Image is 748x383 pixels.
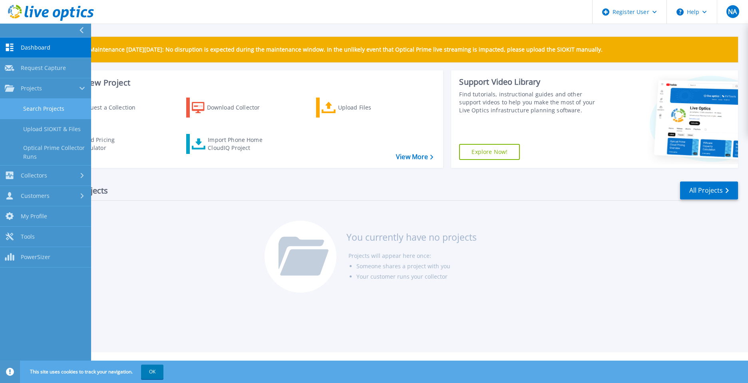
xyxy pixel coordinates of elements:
li: Projects will appear here once: [348,251,477,261]
span: My Profile [21,213,47,220]
span: Request Capture [21,64,66,72]
span: NA [728,8,737,15]
span: Dashboard [21,44,50,51]
a: Cloud Pricing Calculator [57,134,146,154]
span: Collectors [21,172,47,179]
span: PowerSizer [21,253,50,261]
span: This site uses cookies to track your navigation. [22,365,163,379]
a: Request a Collection [57,98,146,118]
div: Cloud Pricing Calculator [78,136,142,152]
li: Someone shares a project with you [356,261,477,271]
p: Scheduled Maintenance [DATE][DATE]: No disruption is expected during the maintenance window. In t... [60,46,603,53]
h3: Start a New Project [57,78,433,87]
a: All Projects [680,182,738,199]
div: Import Phone Home CloudIQ Project [208,136,270,152]
button: OK [141,365,163,379]
span: Tools [21,233,35,240]
div: Support Video Library [459,77,605,87]
li: Your customer runs your collector [356,271,477,282]
div: Find tutorials, instructional guides and other support videos to help you make the most of your L... [459,90,605,114]
div: Upload Files [338,100,402,116]
span: Customers [21,192,50,199]
a: Download Collector [186,98,275,118]
div: Download Collector [207,100,271,116]
a: Upload Files [316,98,405,118]
span: Projects [21,85,42,92]
a: Explore Now! [459,144,520,160]
h3: You currently have no projects [346,233,477,241]
a: View More [396,153,433,161]
div: Request a Collection [80,100,143,116]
